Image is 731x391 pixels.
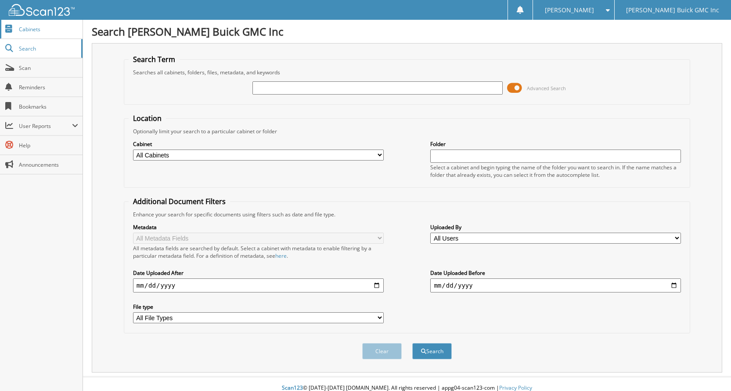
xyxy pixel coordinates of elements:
button: Clear [362,343,402,359]
span: Cabinets [19,26,78,33]
label: Date Uploaded After [133,269,384,277]
span: Help [19,142,78,149]
span: Search [19,45,77,52]
div: Enhance your search for specific documents using filters such as date and file type. [129,211,685,218]
div: Optionally limit your search to a particular cabinet or folder [129,128,685,135]
img: scan123-logo-white.svg [9,4,75,16]
div: Searches all cabinets, folders, files, metadata, and keywords [129,69,685,76]
iframe: Chat Widget [687,349,731,391]
div: All metadata fields are searched by default. Select a cabinet with metadata to enable filtering b... [133,245,384,259]
input: start [133,278,384,292]
label: File type [133,303,384,311]
button: Search [412,343,452,359]
label: Metadata [133,223,384,231]
span: Advanced Search [527,85,566,91]
span: [PERSON_NAME] [545,7,594,13]
label: Cabinet [133,140,384,148]
legend: Additional Document Filters [129,197,230,206]
a: here [275,252,287,259]
h1: Search [PERSON_NAME] Buick GMC Inc [92,24,722,39]
span: Scan [19,64,78,72]
label: Date Uploaded Before [430,269,681,277]
legend: Search Term [129,55,180,64]
span: [PERSON_NAME] Buick GMC Inc [626,7,719,13]
span: User Reports [19,122,72,130]
label: Uploaded By [430,223,681,231]
span: Announcements [19,161,78,168]
span: Bookmarks [19,103,78,110]
span: Reminders [19,84,78,91]
label: Folder [430,140,681,148]
legend: Location [129,113,166,123]
div: Select a cabinet and begin typing the name of the folder you want to search in. If the name match... [430,164,681,179]
input: end [430,278,681,292]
